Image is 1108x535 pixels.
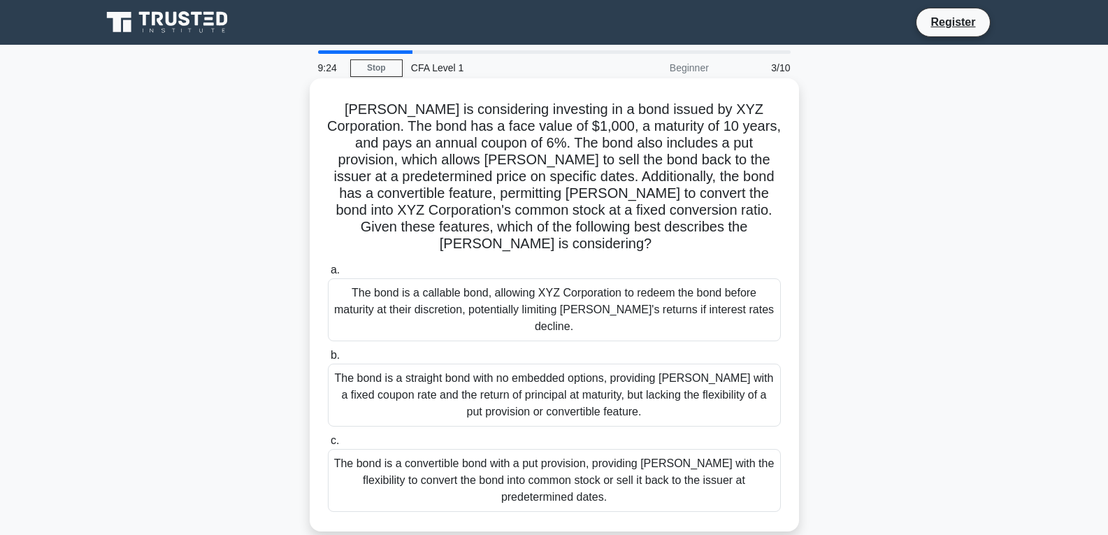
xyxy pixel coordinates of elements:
div: 9:24 [310,54,350,82]
div: The bond is a convertible bond with a put provision, providing [PERSON_NAME] with the flexibility... [328,449,781,512]
span: b. [331,349,340,361]
div: CFA Level 1 [403,54,595,82]
div: The bond is a callable bond, allowing XYZ Corporation to redeem the bond before maturity at their... [328,278,781,341]
div: Beginner [595,54,717,82]
a: Register [922,13,984,31]
span: c. [331,434,339,446]
div: 3/10 [717,54,799,82]
a: Stop [350,59,403,77]
h5: [PERSON_NAME] is considering investing in a bond issued by XYZ Corporation. The bond has a face v... [326,101,782,253]
div: The bond is a straight bond with no embedded options, providing [PERSON_NAME] with a fixed coupon... [328,364,781,427]
span: a. [331,264,340,276]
